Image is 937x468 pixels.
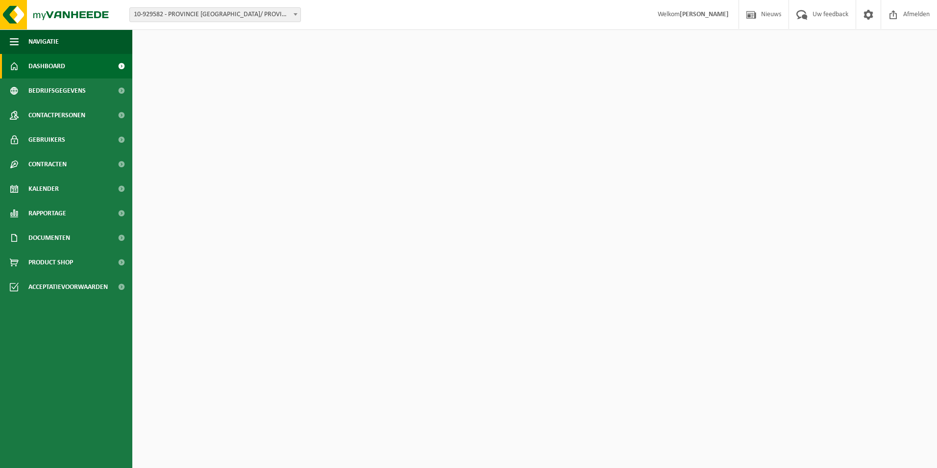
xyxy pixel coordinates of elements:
span: Bedrijfsgegevens [28,78,86,103]
span: Acceptatievoorwaarden [28,275,108,299]
span: Navigatie [28,29,59,54]
span: Contactpersonen [28,103,85,128]
span: Product Shop [28,250,73,275]
span: Rapportage [28,201,66,226]
span: 10-929582 - PROVINCIE WEST-VLAANDEREN/ PROVINCIEHUIS POTYZE - IEPER [129,7,301,22]
strong: [PERSON_NAME] [680,11,729,18]
span: Contracten [28,152,67,177]
span: Dashboard [28,54,65,78]
span: Kalender [28,177,59,201]
span: Gebruikers [28,128,65,152]
span: 10-929582 - PROVINCIE WEST-VLAANDEREN/ PROVINCIEHUIS POTYZE - IEPER [130,8,300,22]
iframe: chat widget [5,446,164,468]
span: Documenten [28,226,70,250]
